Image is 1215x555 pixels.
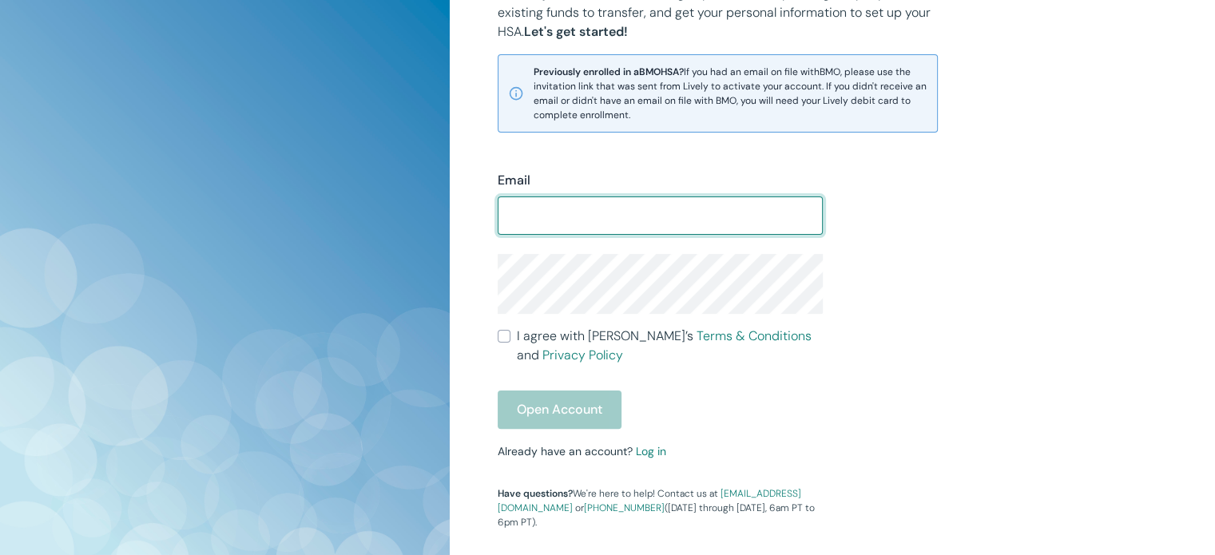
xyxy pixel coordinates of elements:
[498,486,823,529] p: We're here to help! Contact us at or ([DATE] through [DATE], 6am PT to 6pm PT).
[498,487,573,500] strong: Have questions?
[584,501,665,514] a: [PHONE_NUMBER]
[534,65,684,78] strong: Previously enrolled in a BMO HSA?
[636,444,666,458] a: Log in
[498,444,666,458] small: Already have an account?
[517,327,823,365] span: I agree with [PERSON_NAME]’s and
[542,347,623,363] a: Privacy Policy
[524,23,628,40] strong: Let's get started!
[534,65,927,122] span: If you had an email on file with BMO , please use the invitation link that was sent from Lively t...
[697,327,812,344] a: Terms & Conditions
[498,171,530,190] label: Email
